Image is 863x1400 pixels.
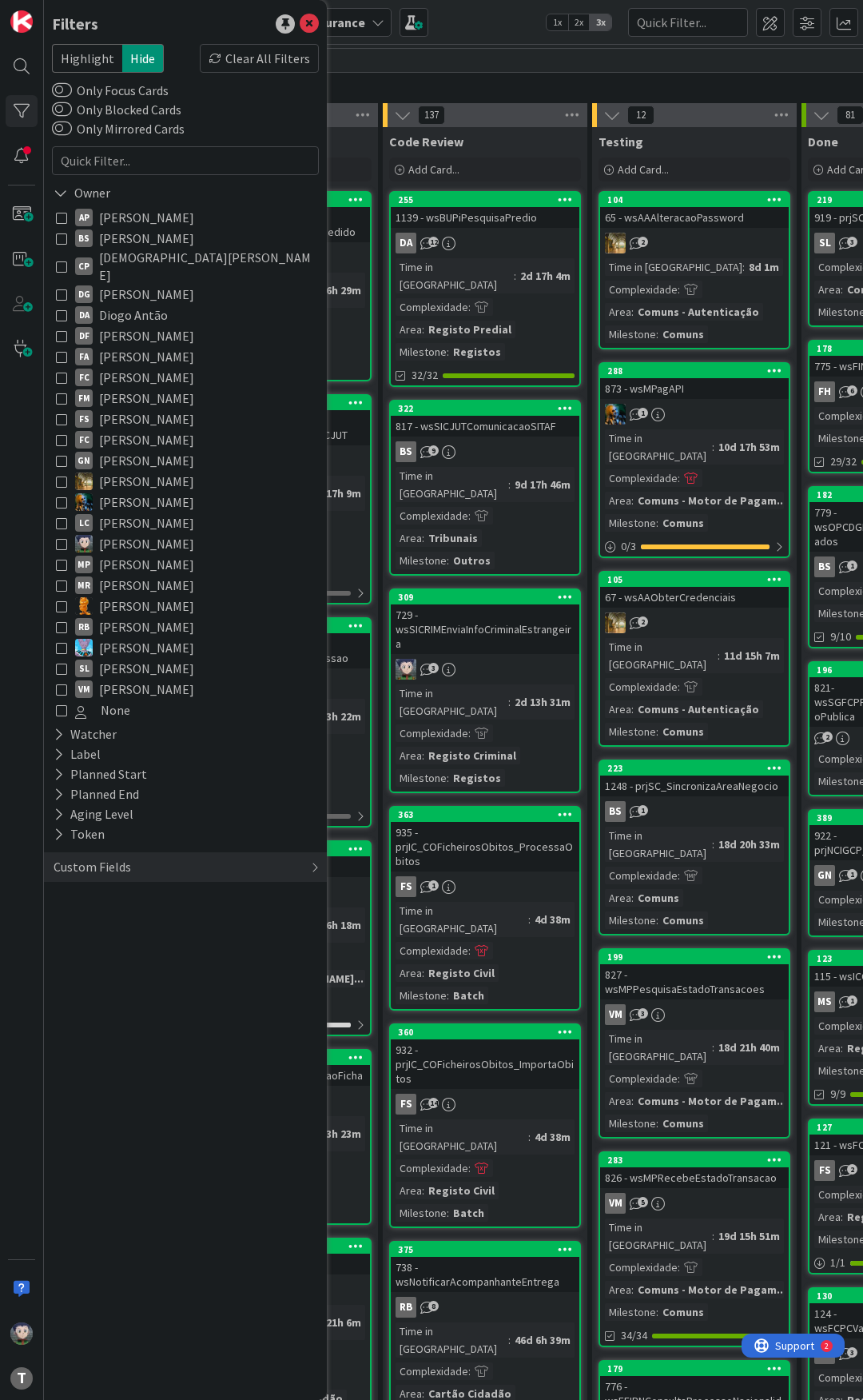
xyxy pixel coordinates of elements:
[605,723,656,740] div: Milestone
[658,514,708,532] div: Comuns
[52,82,72,98] button: Only Focus Cards
[301,281,365,299] div: 2d 16h 29m
[99,228,194,249] span: [PERSON_NAME]
[720,647,784,664] div: 11d 15h 7m
[389,588,581,793] a: 309729 - wsSICRIMEnviaInfoCriminalEstrangeiraLSTime in [GEOGRAPHIC_DATA]:2d 13h 31mComplexidade:A...
[52,100,181,119] label: Only Blocked Cards
[424,321,515,338] div: Registo Predial
[396,233,416,253] div: DA
[75,229,93,247] div: BS
[391,1025,579,1089] div: 360932 - prjIC_COFicheirosObitos_ImportaObitos
[10,10,33,33] img: Visit kanbanzone.com
[605,1030,712,1065] div: Time in [GEOGRAPHIC_DATA]
[638,1008,648,1019] span: 3
[422,964,424,982] span: :
[56,575,315,596] button: MR [PERSON_NAME]
[56,305,315,325] button: DA Diogo Antão
[447,987,449,1004] span: :
[412,367,438,384] span: 32/32
[422,747,424,764] span: :
[391,207,579,228] div: 1139 - wsBUPiPesquisaPredio
[75,680,93,698] div: VM
[830,628,851,645] span: 9/10
[605,1004,626,1025] div: VM
[99,346,194,367] span: [PERSON_NAME]
[391,233,579,253] div: DA
[605,1115,656,1132] div: Milestone
[634,889,683,907] div: Comuns
[422,321,424,338] span: :
[391,193,579,228] div: 2551139 - wsBUPiPesquisaPredio
[396,298,468,316] div: Complexidade
[468,298,471,316] span: :
[607,365,789,377] div: 288
[605,889,631,907] div: Area
[99,409,194,429] span: [PERSON_NAME]
[396,1094,416,1115] div: FS
[628,8,748,37] input: Quick Filter...
[449,987,488,1004] div: Batch
[389,1023,581,1228] a: 360932 - prjIC_COFicheirosObitos_ImportaObitosFSTime in [GEOGRAPHIC_DATA]:4d 38mComplexidade:Area...
[396,747,422,764] div: Area
[830,1086,845,1103] span: 9/9
[389,400,581,576] a: 322817 - wsSICJUTComunicacaoSITAFBSTime in [GEOGRAPHIC_DATA]:9d 17h 46mComplexidade:Area:Tribunai...
[605,233,626,253] img: JC
[34,2,73,22] span: Support
[75,410,93,428] div: FS
[514,267,516,285] span: :
[605,638,718,673] div: Time in [GEOGRAPHIC_DATA]
[599,191,790,349] a: 10465 - wsAAAlteracaoPasswordJCTime in [GEOGRAPHIC_DATA]:8d 1mComplexidade:Area:Comuns - Autentic...
[396,902,528,937] div: Time in [GEOGRAPHIC_DATA]
[605,1092,631,1110] div: Area
[814,1039,841,1057] div: Area
[56,492,315,513] button: JC [PERSON_NAME]
[468,724,471,742] span: :
[600,761,789,776] div: 223
[391,822,579,872] div: 935 - prjIC_COFicheirosObitos_ProcessaObitos
[56,284,315,305] button: DG [PERSON_NAME]
[398,403,579,414] div: 322
[391,401,579,437] div: 322817 - wsSICJUTComunicacaoSITAF
[52,81,169,100] label: Only Focus Cards
[56,388,315,409] button: FM [PERSON_NAME]
[658,325,708,343] div: Comuns
[658,723,708,740] div: Comuns
[712,836,714,853] span: :
[391,604,579,654] div: 729 - wsSICRIMEnviaInfoCriminalEstrangeira
[56,346,315,367] button: FA [PERSON_NAME]
[389,806,581,1011] a: 363935 - prjIC_COFicheirosObitos_ProcessaObitosFSTime in [GEOGRAPHIC_DATA]:4d 38mComplexidade:Are...
[599,948,790,1139] a: 199827 - wsMPPesquisaEstadoTransacoesVMTime in [GEOGRAPHIC_DATA]:18d 21h 40mComplexidade:Area:Com...
[607,951,789,963] div: 199
[678,1070,680,1087] span: :
[745,258,783,276] div: 8d 1m
[742,258,745,276] span: :
[600,950,789,964] div: 199
[531,911,575,928] div: 4d 38m
[605,429,712,465] div: Time in [GEOGRAPHIC_DATA]
[398,194,579,205] div: 255
[56,207,315,228] button: AP [PERSON_NAME]
[56,228,315,249] button: BS [PERSON_NAME]
[75,327,93,345] div: DF
[56,249,315,284] button: CP [DEMOGRAPHIC_DATA][PERSON_NAME]
[56,409,315,429] button: FS [PERSON_NAME]
[600,1004,789,1025] div: VM
[75,660,93,677] div: SL
[99,637,194,658] span: [PERSON_NAME]
[600,193,789,207] div: 104
[52,146,319,175] input: Quick Filter...
[75,639,93,656] img: SF
[391,808,579,822] div: 363
[99,207,194,228] span: [PERSON_NAME]
[396,321,422,338] div: Area
[396,684,508,720] div: Time in [GEOGRAPHIC_DATA]
[600,193,789,228] div: 10465 - wsAAAlteracaoPassword
[607,574,789,585] div: 105
[56,679,315,700] button: VM [PERSON_NAME]
[398,592,579,603] div: 309
[678,867,680,884] span: :
[600,964,789,999] div: 827 - wsMPPesquisaEstadoTransacoes
[605,303,631,321] div: Area
[468,507,471,525] span: :
[396,343,447,361] div: Milestone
